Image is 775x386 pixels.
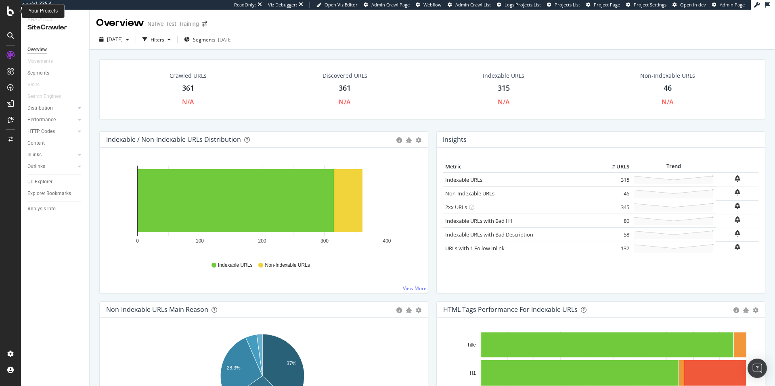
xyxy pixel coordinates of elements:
[339,98,351,107] div: N/A
[139,33,174,46] button: Filters
[323,72,367,80] div: Discovered URLs
[599,172,631,187] td: 315
[631,161,716,173] th: Trend
[455,2,491,8] span: Admin Crawl List
[505,2,541,8] span: Logs Projects List
[680,2,706,8] span: Open in dev
[27,127,55,136] div: HTTP Codes
[662,98,674,107] div: N/A
[27,178,84,186] a: Url Explorer
[423,2,442,8] span: Webflow
[448,2,491,8] a: Admin Crawl List
[748,359,767,378] div: Open Intercom Messenger
[202,21,207,27] div: arrow-right-arrow-left
[371,2,410,8] span: Admin Crawl Page
[96,16,144,30] div: Overview
[445,203,467,211] a: 2xx URLs
[416,137,421,143] div: gear
[599,241,631,255] td: 132
[27,151,75,159] a: Inlinks
[547,2,580,8] a: Projects List
[339,83,351,93] div: 361
[227,365,241,371] text: 28.3%
[735,216,740,223] div: bell-plus
[497,2,541,8] a: Logs Projects List
[416,307,421,313] div: gear
[443,134,467,145] h4: Insights
[27,81,40,89] div: Visits
[743,307,749,313] div: bug
[735,189,740,195] div: bell-plus
[27,162,75,171] a: Outlinks
[396,307,402,313] div: circle-info
[664,83,672,93] div: 46
[753,307,758,313] div: gear
[218,262,252,269] span: Indexable URLs
[443,305,578,313] div: HTML Tags Performance for Indexable URLs
[106,305,208,313] div: Non-Indexable URLs Main Reason
[594,2,620,8] span: Project Page
[27,81,48,89] a: Visits
[265,262,310,269] span: Non-Indexable URLs
[320,238,329,244] text: 300
[27,92,61,101] div: Search Engines
[27,205,56,213] div: Analysis Info
[445,217,513,224] a: Indexable URLs with Bad H1
[287,361,296,366] text: 37%
[106,135,241,143] div: Indexable / Non-Indexable URLs Distribution
[470,370,476,376] text: H1
[27,46,47,54] div: Overview
[27,104,53,112] div: Distribution
[383,238,391,244] text: 400
[27,162,45,171] div: Outlinks
[599,161,631,173] th: # URLS
[403,285,427,292] a: View More
[735,244,740,250] div: bell-plus
[27,16,83,23] div: Analytics
[181,33,236,46] button: Segments[DATE]
[96,33,132,46] button: [DATE]
[483,72,524,80] div: Indexable URLs
[599,228,631,241] td: 58
[29,8,58,15] div: Your Projects
[735,230,740,237] div: bell-plus
[672,2,706,8] a: Open in dev
[234,2,256,8] div: ReadOnly:
[27,46,84,54] a: Overview
[406,307,412,313] div: bug
[445,176,482,183] a: Indexable URLs
[27,189,71,198] div: Explorer Bookmarks
[634,2,666,8] span: Project Settings
[196,238,204,244] text: 100
[498,98,510,107] div: N/A
[136,238,139,244] text: 0
[193,36,216,43] span: Segments
[498,83,510,93] div: 315
[27,178,52,186] div: Url Explorer
[27,92,69,101] a: Search Engines
[182,83,194,93] div: 361
[106,161,419,254] svg: A chart.
[27,23,83,32] div: SiteCrawler
[599,187,631,200] td: 46
[27,205,84,213] a: Analysis Info
[443,161,599,173] th: Metric
[147,20,199,28] div: Native_Test_Training
[151,36,164,43] div: Filters
[733,307,739,313] div: circle-info
[27,116,56,124] div: Performance
[27,139,45,147] div: Content
[416,2,442,8] a: Webflow
[720,2,745,8] span: Admin Page
[445,245,505,252] a: URLs with 1 Follow Inlink
[467,342,476,348] text: Title
[445,231,533,238] a: Indexable URLs with Bad Description
[626,2,666,8] a: Project Settings
[364,2,410,8] a: Admin Crawl Page
[640,72,695,80] div: Non-Indexable URLs
[170,72,207,80] div: Crawled URLs
[27,116,75,124] a: Performance
[325,2,358,8] span: Open Viz Editor
[27,139,84,147] a: Content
